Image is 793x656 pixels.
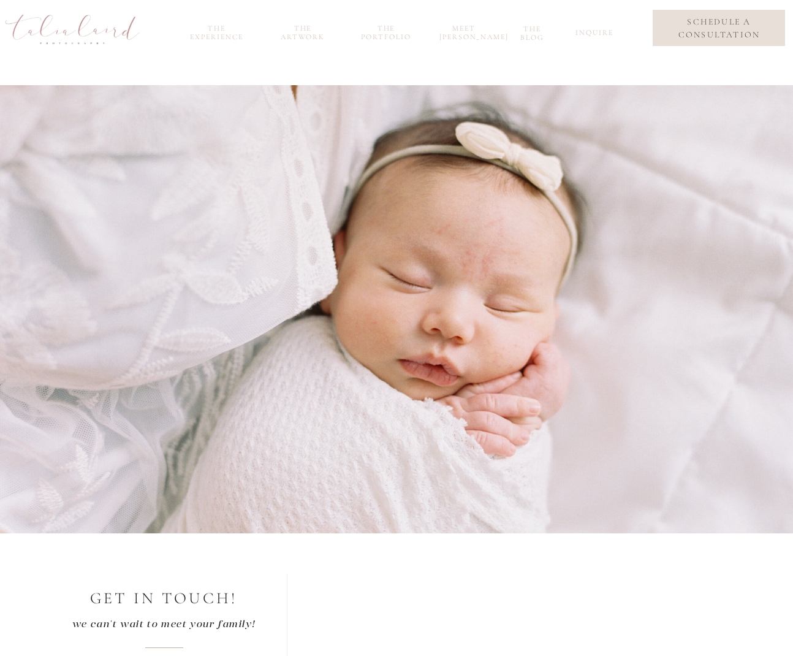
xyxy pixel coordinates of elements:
a: inquire [575,28,610,42]
a: the experience [184,24,249,38]
a: the blog [513,25,552,39]
a: the Artwork [273,24,332,38]
h2: get in touch! [57,589,270,606]
h2: we can't wait to meet your family! [56,618,270,630]
a: schedule a consultation [662,15,776,41]
a: the portfolio [357,24,415,38]
a: meet [PERSON_NAME] [439,24,488,38]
